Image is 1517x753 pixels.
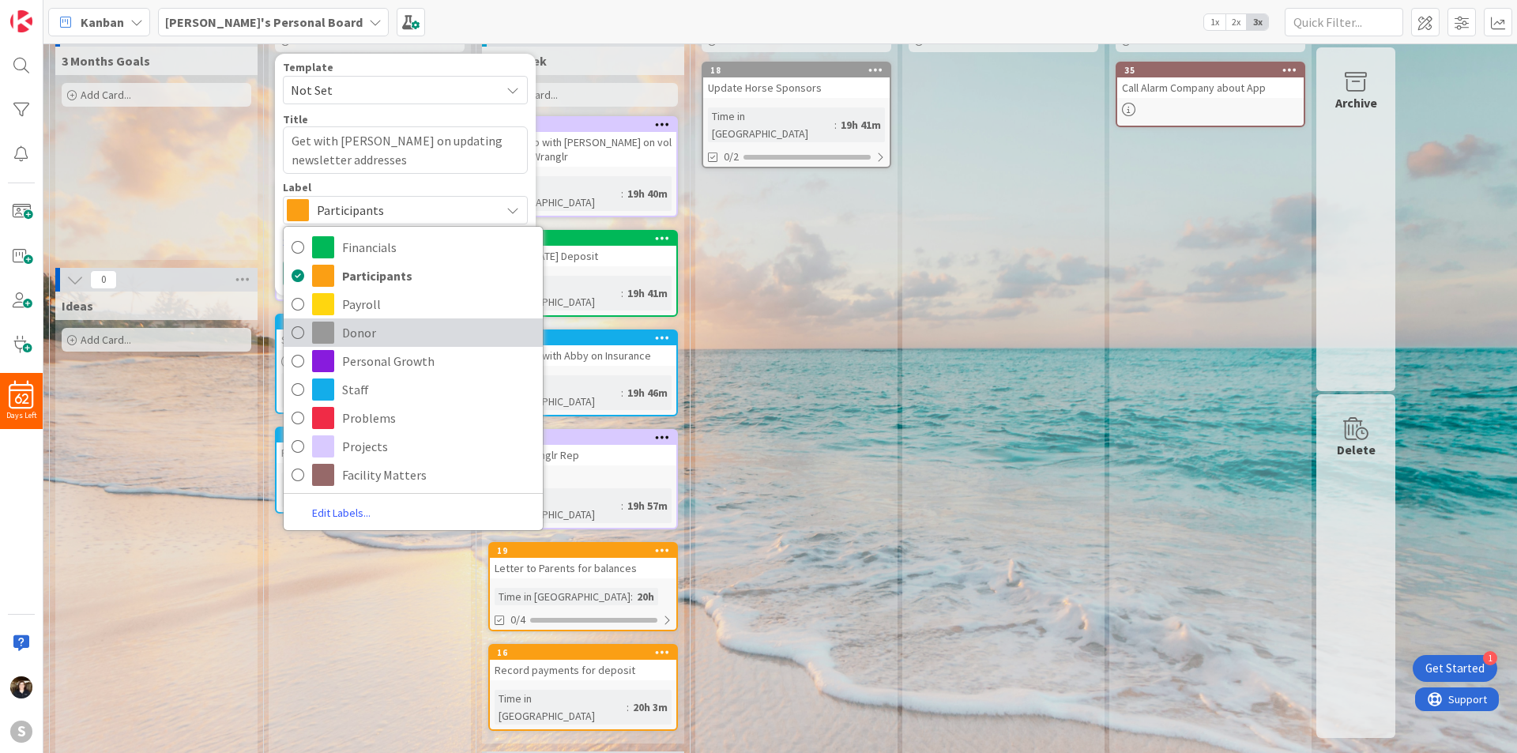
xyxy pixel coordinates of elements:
div: 19Letter to Parents for balances [490,544,676,578]
a: Facility Matters [284,461,543,489]
div: S [10,721,32,743]
span: : [621,384,623,401]
span: Label [283,182,311,193]
input: Quick Filter... [1285,8,1403,36]
div: 19 [490,544,676,558]
div: Follow Up on COBRA [277,442,463,463]
div: 33 [490,232,676,246]
div: 20Follow Up on COBRA [277,428,463,463]
div: 35 [1117,63,1304,77]
div: Time in [GEOGRAPHIC_DATA] [495,375,621,410]
div: 18 [703,63,890,77]
div: Time in [GEOGRAPHIC_DATA] [281,373,408,408]
div: Archive [1335,93,1377,112]
div: Send SIMPLE IRA notices [277,329,463,350]
img: KS [10,676,32,698]
div: 19 [497,545,676,556]
a: Projects [284,432,543,461]
span: Ideas [62,298,93,314]
div: 33Create [DATE] Deposit [490,232,676,266]
div: Time in [GEOGRAPHIC_DATA] [708,107,834,142]
span: : [834,116,837,134]
div: Time in [GEOGRAPHIC_DATA] [495,276,621,311]
span: 1x [1204,14,1225,30]
span: Kanban [81,13,124,32]
span: Personal Growth [342,349,535,373]
a: Edit Labels... [284,503,399,524]
div: Follow up with [PERSON_NAME] on vol info for Wranglr [490,132,676,167]
div: 21Email Wranglr Rep [490,431,676,465]
span: Payroll [342,292,535,316]
div: 16Record payments for deposit [490,646,676,680]
div: Time in [GEOGRAPHIC_DATA] [281,473,408,507]
label: Title [283,112,308,126]
textarea: Get with [PERSON_NAME] on updating newsletter addresses [283,126,528,174]
div: 21 [497,432,676,443]
div: 34Follow up with [PERSON_NAME] on vol info for Wranglr [490,118,676,167]
span: Add Card... [81,88,131,102]
span: : [621,185,623,202]
div: 1 [1483,651,1497,665]
div: Get Started [1425,661,1485,676]
div: 16 [497,647,676,658]
span: Not Set [291,80,488,100]
div: 25Send SIMPLE IRA notices [277,315,463,350]
span: 62 [14,393,29,405]
img: Visit kanbanzone.com [10,10,32,32]
div: Call Alarm Company about App [1117,77,1304,98]
div: 19h 41m [623,284,672,302]
div: Update Horse Sponsors [703,77,890,98]
div: 16 [490,646,676,660]
span: Staff [342,378,535,401]
span: 3 Months Goals [62,53,150,69]
div: Letter to Parents for balances [490,558,676,578]
a: Participants [284,262,543,290]
div: 19h 41m [837,116,885,134]
span: This Week [488,53,547,69]
div: 34 [490,118,676,132]
div: 35 [1124,65,1304,76]
div: Time in [GEOGRAPHIC_DATA] [495,176,621,211]
span: : [621,497,623,514]
div: 34 [497,119,676,130]
div: 35Call Alarm Company about App [1117,63,1304,98]
span: 0 [90,270,117,289]
span: Donor [342,321,535,344]
div: 20h [633,588,658,605]
a: Donor [284,318,543,347]
div: Create [DATE] Deposit [490,246,676,266]
div: Time in [GEOGRAPHIC_DATA] [495,488,621,523]
div: Open Get Started checklist, remaining modules: 1 [1413,655,1497,682]
div: Email Wranglr Rep [490,445,676,465]
div: 19h 40m [623,185,672,202]
span: 0/4 [510,612,525,628]
span: Add Card... [81,333,131,347]
span: : [627,698,629,716]
a: Payroll [284,290,543,318]
div: 19h 46m [623,384,672,401]
span: 2x [1225,14,1247,30]
span: Template [283,62,333,73]
div: Follow up with Abby on Insurance [490,345,676,366]
a: Problems [284,404,543,432]
span: Facility Matters [342,463,535,487]
div: 21 [490,431,676,445]
div: 18 [710,65,890,76]
div: Time in [GEOGRAPHIC_DATA] [495,588,631,605]
a: Personal Growth [284,347,543,375]
span: Financials [342,235,535,259]
div: 20h 3m [629,698,672,716]
div: 17 [490,331,676,345]
div: Record payments for deposit [490,660,676,680]
div: 20 [277,428,463,442]
span: : [631,588,633,605]
span: Problems [342,406,535,430]
div: 17Follow up with Abby on Insurance [490,331,676,366]
div: 33 [497,233,676,244]
div: 19h 57m [623,497,672,514]
span: : [621,284,623,302]
span: 0/2 [724,149,739,165]
div: 17 [497,333,676,344]
span: Support [33,2,72,21]
span: Projects [342,435,535,458]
